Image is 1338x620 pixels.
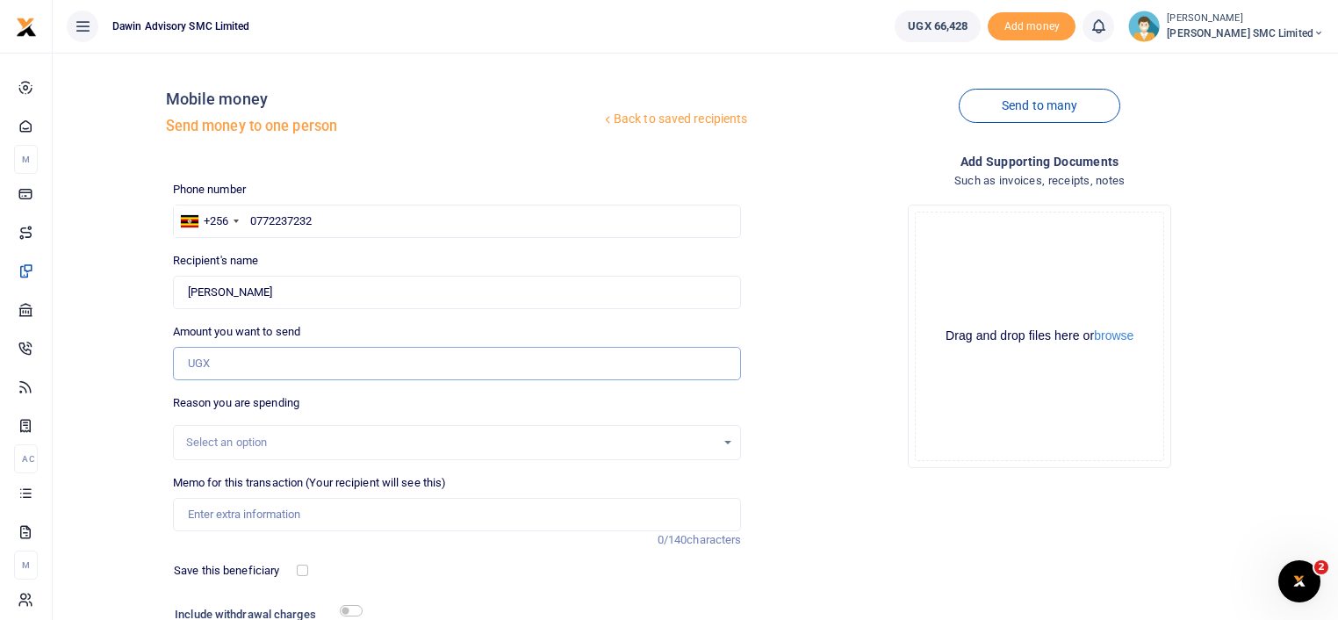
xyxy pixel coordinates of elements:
span: 2 [1314,560,1328,574]
div: Drag and drop files here or [916,328,1163,344]
li: M [14,145,38,174]
div: Uganda: +256 [174,205,244,237]
h4: Add supporting Documents [755,152,1324,171]
div: Select an option [186,434,716,451]
span: UGX 66,428 [908,18,968,35]
input: MTN & Airtel numbers are validated [173,276,742,309]
li: Wallet ballance [888,11,988,42]
a: Send to many [959,89,1120,123]
label: Phone number [173,181,246,198]
a: Back to saved recipients [601,104,749,135]
input: Enter phone number [173,205,742,238]
label: Reason you are spending [173,394,299,412]
input: UGX [173,347,742,380]
label: Recipient's name [173,252,259,270]
a: profile-user [PERSON_NAME] [PERSON_NAME] SMC Limited [1128,11,1324,42]
img: profile-user [1128,11,1160,42]
label: Memo for this transaction (Your recipient will see this) [173,474,447,492]
img: logo-small [16,17,37,38]
label: Amount you want to send [173,323,300,341]
span: characters [687,533,741,546]
div: File Uploader [908,205,1171,468]
span: [PERSON_NAME] SMC Limited [1167,25,1324,41]
li: Ac [14,444,38,473]
input: Enter extra information [173,498,742,531]
a: UGX 66,428 [895,11,981,42]
small: [PERSON_NAME] [1167,11,1324,26]
li: M [14,551,38,580]
span: Dawin Advisory SMC Limited [105,18,257,34]
li: Toup your wallet [988,12,1075,41]
iframe: Intercom live chat [1278,560,1320,602]
span: Add money [988,12,1075,41]
a: Add money [988,18,1075,32]
button: browse [1094,329,1133,342]
h4: Such as invoices, receipts, notes [755,171,1324,191]
span: 0/140 [658,533,687,546]
a: logo-small logo-large logo-large [16,19,37,32]
label: Save this beneficiary [174,562,279,580]
h4: Mobile money [166,90,601,109]
div: +256 [204,213,228,230]
h5: Send money to one person [166,118,601,135]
